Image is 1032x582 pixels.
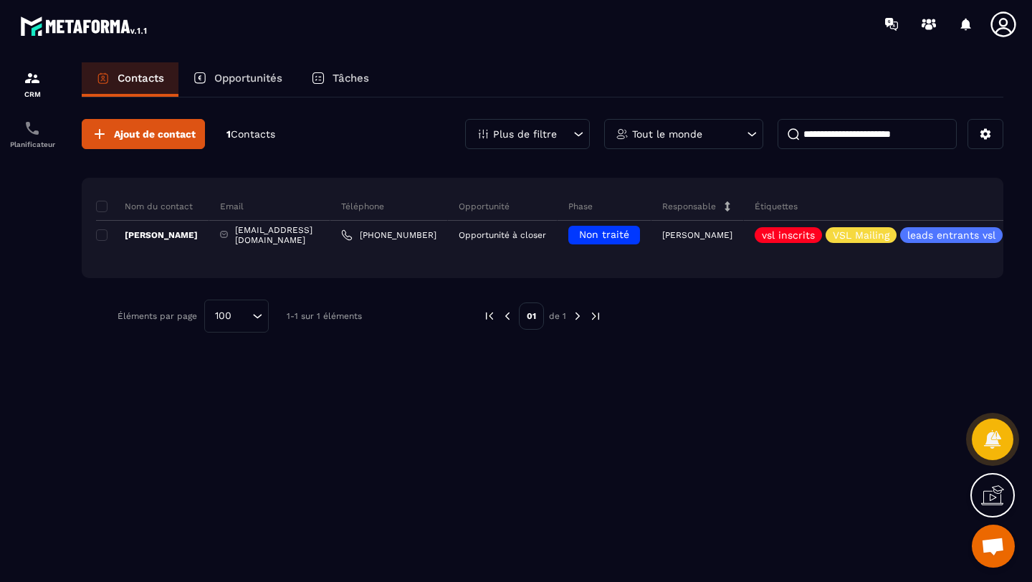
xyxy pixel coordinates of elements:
[632,129,702,139] p: Tout le monde
[287,311,362,321] p: 1-1 sur 1 éléments
[762,230,815,240] p: vsl inscrits
[341,229,436,241] a: [PHONE_NUMBER]
[568,201,593,212] p: Phase
[82,62,178,97] a: Contacts
[210,308,236,324] span: 100
[4,59,61,109] a: formationformationCRM
[483,310,496,323] img: prev
[493,129,557,139] p: Plus de filtre
[579,229,629,240] span: Non traité
[178,62,297,97] a: Opportunités
[571,310,584,323] img: next
[204,300,269,333] div: Search for option
[662,201,716,212] p: Responsable
[20,13,149,39] img: logo
[231,128,275,140] span: Contacts
[4,109,61,159] a: schedulerschedulerPlanificateur
[96,229,198,241] p: [PERSON_NAME]
[972,525,1015,568] div: Ouvrir le chat
[459,201,510,212] p: Opportunité
[236,308,249,324] input: Search for option
[220,201,244,212] p: Email
[907,230,995,240] p: leads entrants vsl
[589,310,602,323] img: next
[297,62,383,97] a: Tâches
[459,230,546,240] p: Opportunité à closer
[755,201,798,212] p: Étiquettes
[24,120,41,137] img: scheduler
[341,201,384,212] p: Téléphone
[118,311,197,321] p: Éléments par page
[501,310,514,323] img: prev
[82,119,205,149] button: Ajout de contact
[114,127,196,141] span: Ajout de contact
[549,310,566,322] p: de 1
[833,230,889,240] p: VSL Mailing
[118,72,164,85] p: Contacts
[519,302,544,330] p: 01
[96,201,193,212] p: Nom du contact
[333,72,369,85] p: Tâches
[214,72,282,85] p: Opportunités
[4,140,61,148] p: Planificateur
[226,128,275,141] p: 1
[4,90,61,98] p: CRM
[24,70,41,87] img: formation
[662,230,732,240] p: [PERSON_NAME]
